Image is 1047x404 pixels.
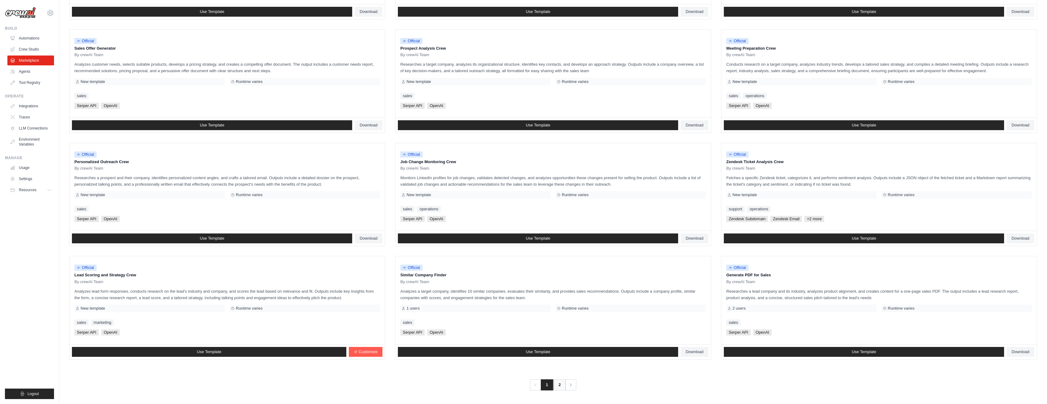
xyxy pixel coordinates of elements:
button: Logout [5,389,54,399]
p: Fetches a specific Zendesk ticket, categorizes it, and performs sentiment analysis. Outputs inclu... [726,175,1032,188]
img: Logo [5,7,36,19]
span: New template [732,192,757,197]
span: New template [81,79,105,84]
p: Researches a prospect and their company, identifies personalized content angles, and crafts a tai... [74,175,380,188]
span: Runtime varies [562,79,589,84]
a: 2 [553,379,566,390]
span: Download [360,123,378,128]
span: Official [400,38,423,44]
span: Use Template [526,349,550,354]
span: New template [407,192,431,197]
a: sales [74,206,89,212]
nav: Pagination [530,379,576,390]
span: Serper API [726,103,751,109]
span: Download [686,349,703,354]
span: Download [360,9,378,14]
a: sales [400,319,415,326]
a: Download [355,7,382,17]
a: Use Template [724,233,1004,243]
a: Download [681,347,708,357]
a: support [726,206,745,212]
p: Conducts research on a target company, analyzes industry trends, develops a tailored sales strate... [726,61,1032,74]
p: Prospect Analysis Crew [400,45,706,52]
p: Monitors LinkedIn profiles for job changes, validates detected changes, and analyzes opportunitie... [400,175,706,188]
span: Official [400,151,423,158]
span: Official [74,265,97,271]
button: Resources [7,185,54,195]
span: Runtime varies [236,192,263,197]
a: Use Template [724,120,1004,130]
span: Runtime varies [562,306,589,311]
span: New template [81,306,105,311]
span: OpenAI [101,329,120,336]
span: Serper API [74,329,99,336]
a: Download [1007,120,1034,130]
span: OpenAI [427,216,446,222]
a: Download [1007,7,1034,17]
span: Download [1012,349,1029,354]
span: 1 users [407,306,420,311]
span: New template [81,192,105,197]
span: Use Template [852,349,876,354]
a: operations [417,206,441,212]
span: Runtime varies [888,306,915,311]
span: OpenAI [427,103,446,109]
p: Analyzes lead form responses, conducts research on the lead's industry and company, and scores th... [74,288,380,301]
span: New template [732,79,757,84]
a: operations [747,206,771,212]
span: Official [726,38,749,44]
p: Analyzes customer needs, selects suitable products, develops a pricing strategy, and creates a co... [74,61,380,74]
span: Serper API [400,103,425,109]
span: 2 users [732,306,746,311]
a: Use Template [398,233,678,243]
a: Agents [7,67,54,76]
span: Runtime varies [888,192,915,197]
a: Crew Studio [7,44,54,54]
span: Use Template [200,123,224,128]
a: sales [74,319,89,326]
span: Download [360,236,378,241]
span: Zendesk Email [770,216,802,222]
a: Download [1007,233,1034,243]
p: Zendesk Ticket Analysis Crew [726,159,1032,165]
span: +2 more [804,216,824,222]
span: By crewAI Team [74,279,103,284]
a: Automations [7,33,54,43]
span: Official [726,265,749,271]
a: Usage [7,163,54,173]
span: Download [686,123,703,128]
a: sales [74,93,89,99]
p: Lead Scoring and Strategy Crew [74,272,380,278]
span: OpenAI [753,103,772,109]
span: OpenAI [101,216,120,222]
span: Resources [19,188,36,192]
a: Use Template [72,120,352,130]
span: Download [1012,236,1029,241]
p: Personalized Outreach Crew [74,159,380,165]
span: By crewAI Team [400,52,429,57]
a: Download [1007,347,1034,357]
span: Serper API [400,329,425,336]
span: Runtime varies [236,306,263,311]
span: OpenAI [427,329,446,336]
a: Download [681,7,708,17]
a: Customize [349,347,382,357]
span: By crewAI Team [726,279,755,284]
a: Download [355,120,382,130]
a: Use Template [72,7,352,17]
a: Environment Variables [7,134,54,149]
span: Use Template [197,349,221,354]
span: Serper API [726,329,751,336]
span: Runtime varies [236,79,263,84]
a: operations [743,93,767,99]
p: Generate PDF for Sales [726,272,1032,278]
span: 1 [541,379,553,390]
span: Serper API [74,103,99,109]
span: Download [1012,123,1029,128]
p: Job Change Monitoring Crew [400,159,706,165]
a: Use Template [398,347,678,357]
span: Download [686,236,703,241]
a: Settings [7,174,54,184]
span: Use Template [200,236,224,241]
div: Operate [5,94,54,99]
